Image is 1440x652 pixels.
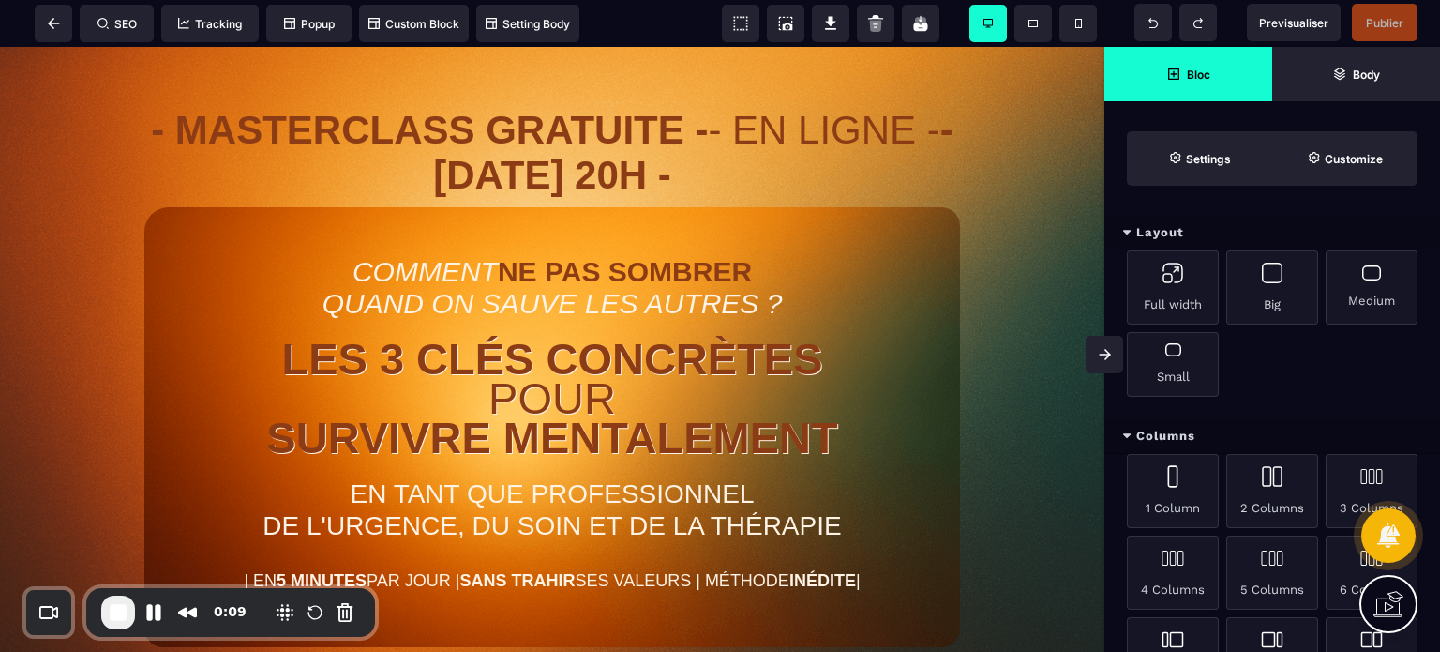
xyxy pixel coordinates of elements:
div: 2 Columns [1226,454,1318,528]
span: Screenshot [767,5,804,42]
div: Layout [1104,216,1440,250]
div: Columns [1104,419,1440,454]
span: Publier [1366,16,1403,30]
div: Medium [1326,250,1417,325]
div: 4 Columns [1127,536,1219,610]
span: Custom Block [368,17,459,31]
span: Preview [1247,4,1341,41]
div: Full width [1127,250,1219,325]
div: 5 Columns [1226,536,1318,610]
text: COMMENT QUAND ON SAUVE LES AUTRES ? [158,212,946,269]
span: SEO [97,17,137,31]
span: Open Style Manager [1272,131,1417,186]
span: Open Layer Manager [1272,47,1440,101]
strong: Body [1353,68,1380,82]
div: 3 Columns [1326,454,1417,528]
div: 6 Columns [1326,536,1417,610]
span: Setting Body [486,17,570,31]
strong: Customize [1325,152,1383,166]
strong: Settings [1186,152,1231,166]
span: Popup [284,17,335,31]
span: Previsualiser [1259,16,1328,30]
span: Tracking [178,17,242,31]
span: Open Blocks [1104,47,1272,101]
span: Settings [1127,131,1272,186]
div: 1 Column [1127,454,1219,528]
div: Small [1127,332,1219,397]
div: Big [1226,250,1318,325]
strong: Bloc [1187,68,1210,82]
span: View components [722,5,759,42]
